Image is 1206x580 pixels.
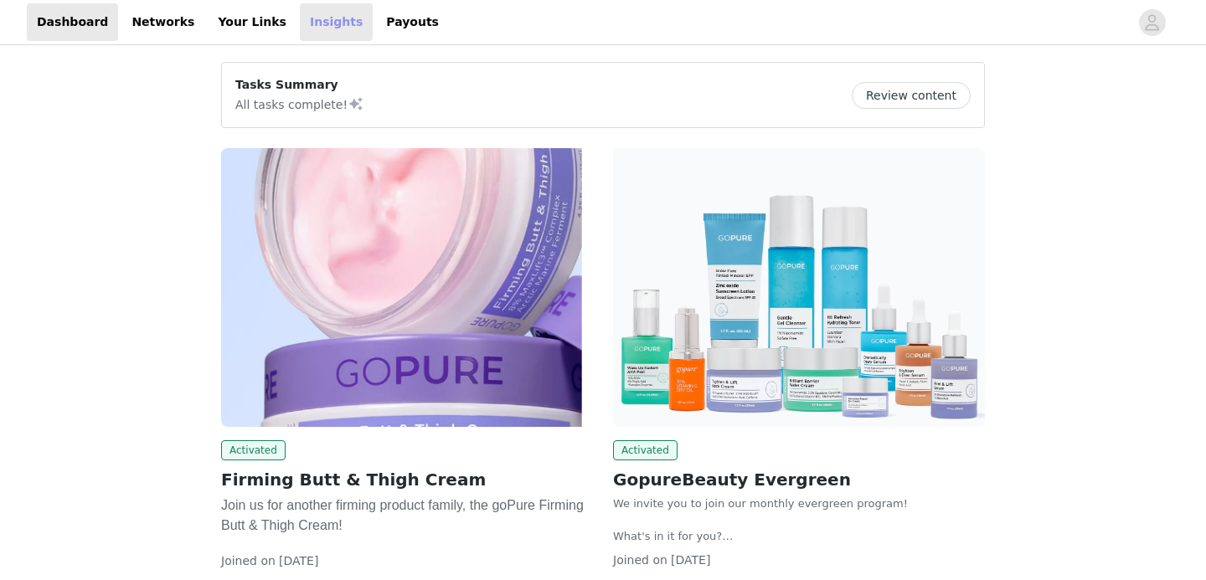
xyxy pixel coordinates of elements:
h2: GopureBeauty Evergreen [613,467,985,492]
span: [DATE] [279,554,318,567]
span: [DATE] [671,553,710,567]
span: Activated [221,440,286,460]
span: Activated [613,440,678,460]
p: Tasks Summary [235,76,364,94]
span: Joined on [221,554,276,567]
img: GoPure Beauty [221,148,593,427]
p: All tasks complete! [235,94,364,114]
a: Your Links [208,3,296,41]
img: GoPure Beauty [613,148,985,427]
h2: Firming Butt & Thigh Cream [221,467,593,492]
a: Networks [121,3,204,41]
button: Review content [852,82,971,109]
span: Join us for another firming product family, the goPure Firming Butt & Thigh Cream! [221,498,584,532]
span: Joined on [613,553,667,567]
p: What's in it for you? [613,528,985,545]
a: Payouts [376,3,449,41]
a: Dashboard [27,3,118,41]
div: avatar [1144,9,1160,36]
a: Insights [300,3,373,41]
p: We invite you to join our monthly evergreen program! [613,495,985,512]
